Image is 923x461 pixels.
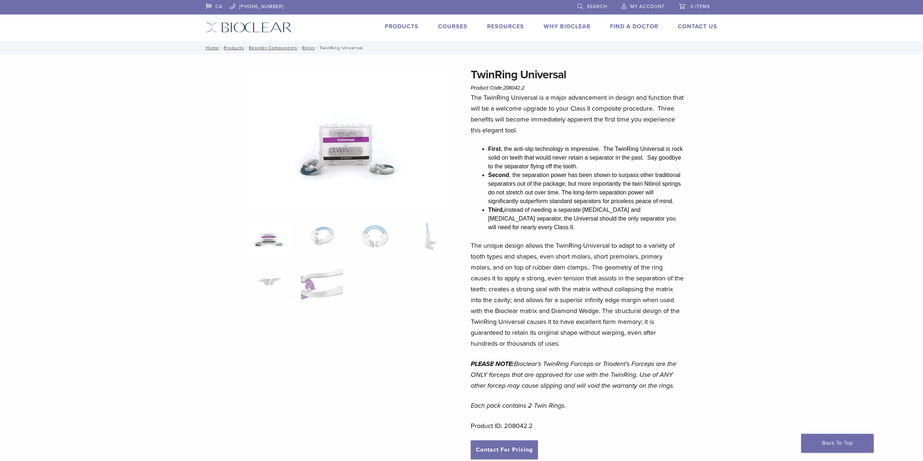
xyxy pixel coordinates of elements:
[315,46,320,50] span: /
[488,206,684,232] li: instead of needing a separate [MEDICAL_DATA] and [MEDICAL_DATA] separator, the Universal should t...
[471,240,684,349] p: The unique design allows the TwinRing Universal to adapt to a variety of tooth types and shapes, ...
[203,45,219,50] a: Home
[488,171,684,206] li: , the separation power has been shown to surpass other traditional separators out of the package,...
[301,218,343,255] img: TwinRing Universal - Image 2
[249,45,297,50] a: Reorder Components
[471,85,524,91] span: Product Code:
[471,92,684,136] p: The TwinRing Universal is a major advancement in design and function that will be a welcome upgra...
[248,264,290,300] img: TwinRing Universal - Image 5
[297,46,302,50] span: /
[503,85,524,91] span: 208042.2
[691,4,710,9] span: 0 items
[301,264,343,300] img: TwinRing Universal - Image 6
[488,146,501,152] strong: First
[544,23,590,30] a: Why Bioclear
[438,23,467,30] a: Courses
[471,440,538,459] a: Contact For Pricing
[471,402,566,409] em: Each pack contains 2 Twin Rings.
[219,46,224,50] span: /
[610,23,658,30] a: Find A Doctor
[801,434,874,453] a: Back To Top
[630,4,664,9] span: My Account
[471,420,684,431] p: Product ID: 208042.2
[488,172,509,178] strong: Second
[407,218,448,255] img: TwinRing Universal - Image 4
[471,66,684,83] h1: TwinRing Universal
[354,218,396,255] img: TwinRing Universal - Image 3
[471,360,514,368] em: PLEASE NOTE:
[244,46,249,50] span: /
[248,218,290,255] img: 208042.2-324x324.png
[224,45,244,50] a: Products
[488,145,684,171] li: , the anti-slip technology is impressive. The TwinRing Universal is rock solid on teeth that woul...
[471,360,676,390] em: Bioclear’s TwinRing Forceps or Triodent’s Forceps are the ONLY forceps that are approved for use ...
[488,207,504,213] strong: Third,
[587,4,607,9] span: Search
[678,23,717,30] a: Contact Us
[201,41,723,54] nav: TwinRing Universal
[248,66,449,209] img: 208042.2
[206,22,292,33] img: Bioclear
[302,45,315,50] a: Rings
[385,23,419,30] a: Products
[487,23,524,30] a: Resources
